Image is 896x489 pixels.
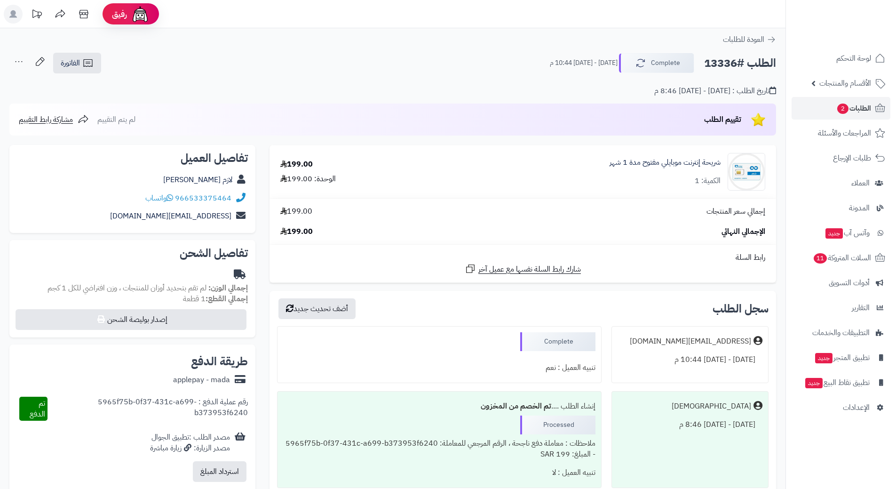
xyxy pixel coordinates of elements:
[654,86,776,96] div: تاريخ الطلب : [DATE] - [DATE] 8:46 م
[722,226,765,237] span: الإجمالي النهائي
[131,5,150,24] img: ai-face.png
[723,34,776,45] a: العودة للطلبات
[804,376,870,389] span: تطبيق نقاط البيع
[150,443,230,454] div: مصدر الزيارة: زيارة مباشرة
[713,303,769,314] h3: سجل الطلب
[792,371,890,394] a: تطبيق نقاط البيعجديد
[792,247,890,269] a: السلات المتروكة11
[819,77,871,90] span: الأقسام والمنتجات
[843,401,870,414] span: الإعدادات
[273,252,772,263] div: رابط السلة
[97,114,135,125] span: لم يتم التقييم
[283,397,595,416] div: إنشاء الطلب ....
[61,57,80,69] span: الفاتورة
[792,97,890,120] a: الطلبات2
[150,432,230,454] div: مصدر الطلب :تطبيق الجوال
[814,351,870,364] span: تطبيق المتجر
[30,398,45,420] span: تم الدفع
[618,416,762,434] div: [DATE] - [DATE] 8:46 م
[792,122,890,144] a: المراجعات والأسئلة
[283,434,595,464] div: ملاحظات : معاملة دفع ناجحة ، الرقم المرجعي للمعاملة: 5965f75b-0f37-431c-a699-b373953f6240 - المبل...
[792,172,890,194] a: العملاء
[832,25,887,45] img: logo-2.png
[175,192,231,204] a: 966533375464
[706,206,765,217] span: إجمالي سعر المنتجات
[825,226,870,240] span: وآتس آب
[672,401,751,412] div: [DEMOGRAPHIC_DATA]
[792,272,890,294] a: أدوات التسويق
[792,396,890,419] a: الإعدادات
[829,276,870,289] span: أدوات التسويق
[825,228,843,239] span: جديد
[814,253,827,264] span: 11
[17,248,248,259] h2: تفاصيل الشحن
[145,192,173,204] a: واتساب
[792,47,890,70] a: لوحة التحكم
[280,159,313,170] div: 199.00
[792,346,890,369] a: تطبيق المتجرجديد
[723,34,764,45] span: العودة للطلبات
[520,332,595,351] div: Complete
[851,176,870,190] span: العملاء
[48,282,206,294] span: لم تقم بتحديد أوزان للمنتجات ، وزن افتراضي للكل 1 كجم
[630,336,751,347] div: [EMAIL_ADDRESS][DOMAIN_NAME]
[792,147,890,169] a: طلبات الإرجاع
[792,197,890,219] a: المدونة
[610,157,721,168] a: شريحة إنترنت موبايلي مفتوح مدة 1 شهر
[618,351,762,369] div: [DATE] - [DATE] 10:44 م
[815,353,833,363] span: جديد
[805,378,823,388] span: جديد
[792,321,890,344] a: التطبيقات والخدمات
[792,297,890,319] a: التقارير
[837,104,848,114] span: 2
[110,210,231,222] a: [EMAIL_ADDRESS][DOMAIN_NAME]
[17,152,248,164] h2: تفاصيل العميل
[619,53,694,73] button: Complete
[792,222,890,244] a: وآتس آبجديد
[173,375,230,385] div: applepay - mada
[25,5,48,26] a: تحديثات المنصة
[19,114,89,125] a: مشاركة رابط التقييم
[833,152,871,165] span: طلبات الإرجاع
[704,114,741,125] span: تقييم الطلب
[465,263,581,275] a: شارك رابط السلة نفسها مع عميل آخر
[520,416,595,434] div: Processed
[728,153,765,191] img: 1698964621-%D8%AC%D8%A7%D8%A8%D8%B1%20%D8%A8%D9%88%D9%85%D9%88%D8%B2%D9%87000-90x90.jpeg
[836,52,871,65] span: لوحة التحكم
[818,127,871,140] span: المراجعات والأسئلة
[48,397,248,421] div: رقم عملية الدفع : 5965f75b-0f37-431c-a699-b373953f6240
[283,464,595,482] div: تنبيه العميل : لا
[849,201,870,215] span: المدونة
[280,174,336,184] div: الوحدة: 199.00
[208,282,248,294] strong: إجمالي الوزن:
[278,298,356,319] button: أضف تحديث جديد
[112,8,127,20] span: رفيق
[19,114,73,125] span: مشاركة رابط التقييم
[283,359,595,377] div: تنبيه العميل : نعم
[550,58,618,68] small: [DATE] - [DATE] 10:44 م
[836,102,871,115] span: الطلبات
[695,176,721,186] div: الكمية: 1
[704,54,776,73] h2: الطلب #13336
[193,461,246,482] button: استرداد المبلغ
[191,356,248,367] h2: طريقة الدفع
[280,206,312,217] span: 199.00
[280,226,313,237] span: 199.00
[812,326,870,339] span: التطبيقات والخدمات
[163,174,232,185] a: لازم [PERSON_NAME]
[183,293,248,305] small: 1 قطعة
[53,53,101,73] a: الفاتورة
[813,251,871,265] span: السلات المتروكة
[481,401,551,412] b: تم الخصم من المخزون
[852,301,870,314] span: التقارير
[206,293,248,305] strong: إجمالي القطع:
[16,309,246,330] button: إصدار بوليصة الشحن
[478,264,581,275] span: شارك رابط السلة نفسها مع عميل آخر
